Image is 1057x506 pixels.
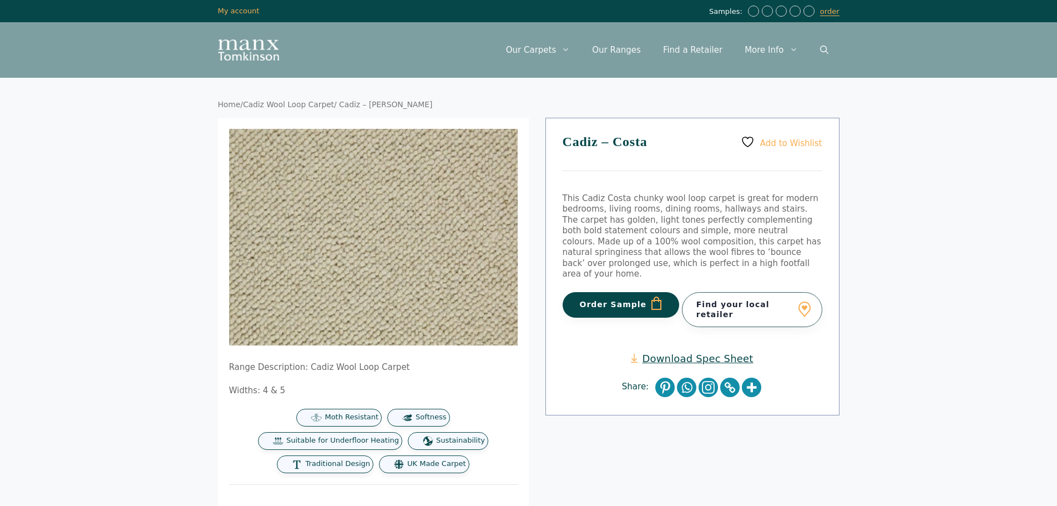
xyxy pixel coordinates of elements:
[218,7,260,15] a: My account
[305,459,370,469] span: Traditional Design
[652,33,734,67] a: Find a Retailer
[407,459,466,469] span: UK Made Carpet
[741,135,822,149] a: Add to Wishlist
[436,436,485,445] span: Sustainability
[325,413,378,422] span: Moth Resistant
[709,7,745,17] span: Samples:
[622,382,654,393] span: Share:
[563,292,680,318] button: Order Sample
[563,135,822,171] h1: Cadiz – Costa
[655,378,675,397] a: Pinterest
[218,39,279,61] img: Manx Tomkinson
[682,292,822,327] a: Find your local retailer
[218,100,839,110] nav: Breadcrumb
[229,362,518,373] p: Range Description: Cadiz Wool Loop Carpet
[760,138,822,148] span: Add to Wishlist
[734,33,808,67] a: More Info
[809,33,839,67] a: Open Search Bar
[495,33,839,67] nav: Primary
[218,100,241,109] a: Home
[286,436,399,445] span: Suitable for Underfloor Heating
[229,129,518,345] img: Cadiz - Costa
[495,33,581,67] a: Our Carpets
[820,7,839,16] a: order
[699,378,718,397] a: Instagram
[563,193,822,280] p: This Cadiz Costa chunky wool loop carpet is great for modern bedrooms, living rooms, dining rooms...
[581,33,652,67] a: Our Ranges
[631,352,753,365] a: Download Spec Sheet
[229,385,518,397] p: Widths: 4 & 5
[416,413,446,422] span: Softness
[742,378,761,397] a: More
[243,100,334,109] a: Cadiz Wool Loop Carpet
[677,378,696,397] a: Whatsapp
[720,378,740,397] a: Copy Link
